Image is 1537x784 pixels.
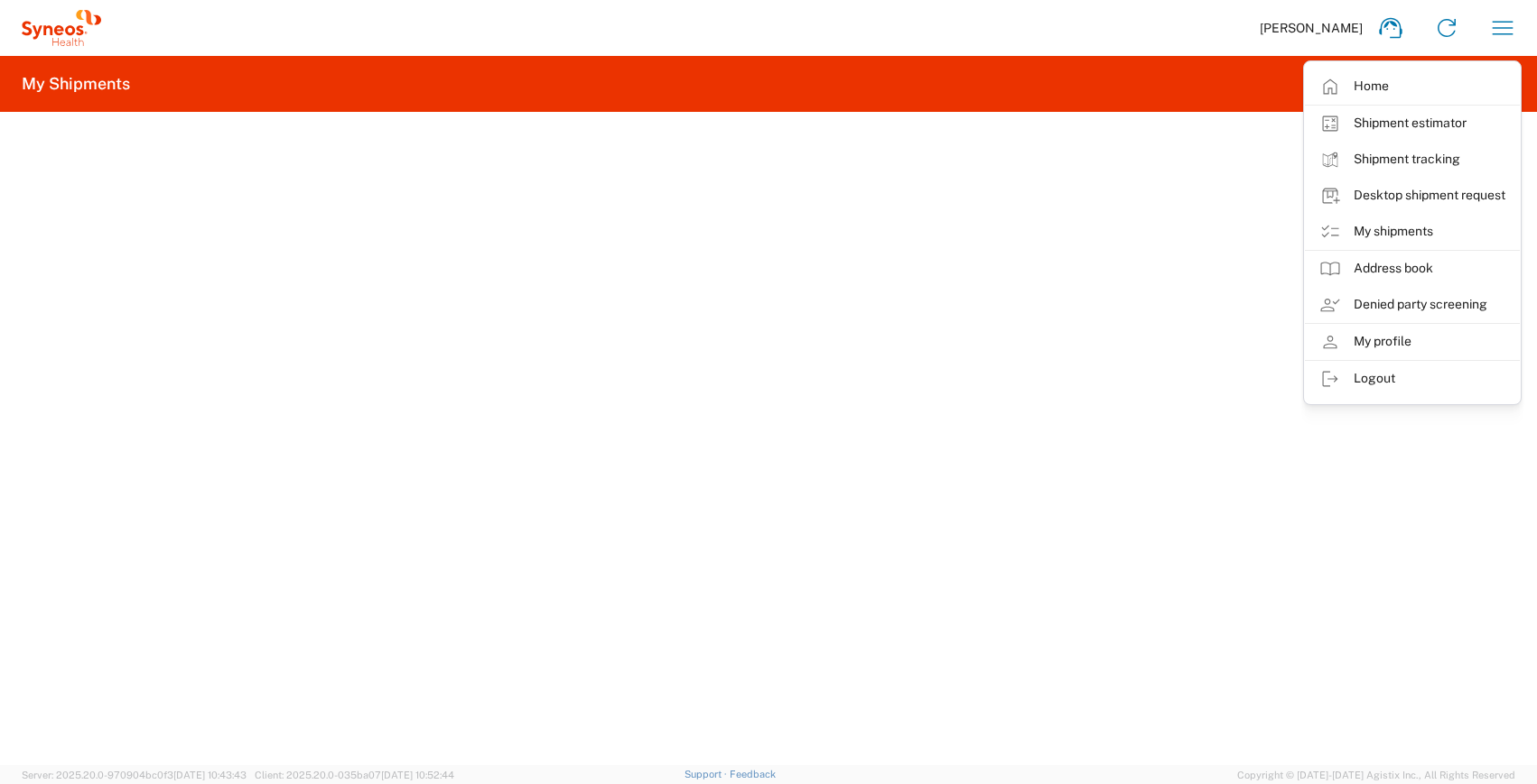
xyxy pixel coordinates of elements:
a: Denied party screening [1305,287,1520,323]
span: Copyright © [DATE]-[DATE] Agistix Inc., All Rights Reserved [1237,767,1515,783]
a: Address book [1305,251,1520,287]
span: Server: 2025.20.0-970904bc0f3 [22,770,247,780]
a: My shipments [1305,214,1520,250]
a: Home [1305,69,1520,105]
span: [DATE] 10:52:44 [381,770,454,780]
a: Desktop shipment request [1305,178,1520,214]
a: Feedback [730,769,776,779]
span: [DATE] 10:43:43 [173,770,247,780]
h2: My Shipments [22,73,130,95]
a: My profile [1305,324,1520,360]
a: Shipment estimator [1305,106,1520,142]
span: [PERSON_NAME] [1260,20,1363,36]
span: Client: 2025.20.0-035ba07 [255,770,454,780]
a: Shipment tracking [1305,142,1520,178]
a: Support [685,769,730,779]
a: Logout [1305,361,1520,397]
